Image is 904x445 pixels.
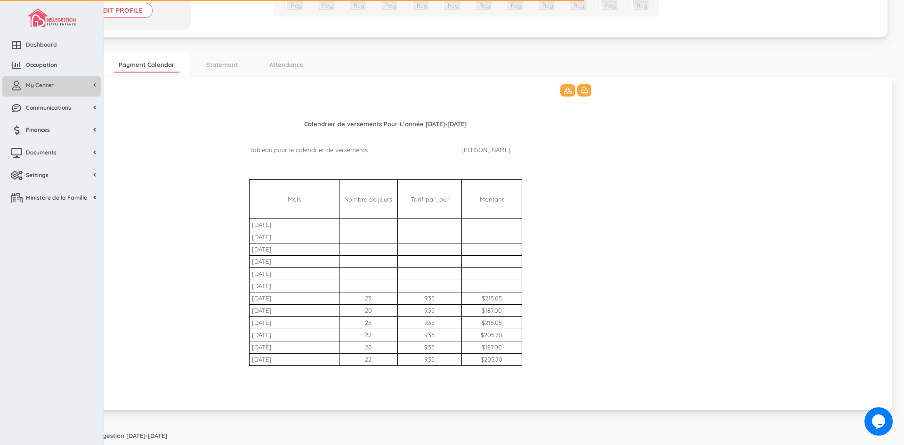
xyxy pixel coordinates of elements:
td: 23 [339,292,397,304]
td: 9.35 [397,316,461,329]
td: $187.00 [461,304,522,316]
a: Communications [2,99,101,119]
a: Attendance [265,58,308,72]
td: 9.35 [397,353,461,365]
span: My Center [26,81,54,89]
td: [DATE] [250,329,339,341]
td: [DATE] [250,231,339,243]
td: [DATE] [250,353,339,365]
span: Dashboard [26,40,57,49]
td: 20 [339,341,397,353]
a: Statement [202,58,242,72]
a: Documents [2,144,101,164]
a: Settings [2,166,101,186]
td: 22 [339,353,397,365]
span: Communications [26,104,71,112]
td: Tarif par jour [397,180,461,219]
td: 9.35 [397,329,461,341]
td: 20 [339,304,397,316]
td: [DATE] [250,316,339,329]
td: Nombre de jours [339,180,397,219]
td: [PERSON_NAME] [461,144,522,156]
td: 23 [339,316,397,329]
iframe: chat widget [864,407,895,436]
td: 9.35 [397,341,461,353]
span: Ministere de la Famille [26,194,87,202]
td: Montant [461,180,522,219]
td: [DATE] [250,304,339,316]
td: [DATE] [250,341,339,353]
a: Finances [2,121,101,141]
img: image [27,8,75,27]
td: 9.35 [397,304,461,316]
td: $215.05 [461,316,522,329]
td: [DATE] [250,255,339,267]
td: [DATE] [250,243,339,255]
a: Occupation [2,56,101,76]
span: Documents [26,148,56,156]
td: [DATE] [250,280,339,292]
td: [DATE] [250,292,339,304]
a: Dashboard [2,36,101,56]
td: Mois [250,180,339,219]
a: Ministere de la Famille [2,189,101,209]
td: $187.00 [461,341,522,353]
td: [DATE] [250,218,339,231]
span: Finances [26,126,50,134]
td: Tableau pour le calendrier de versements [250,144,462,156]
td: [DATE] [250,267,339,280]
td: $215.05 [461,292,522,304]
a: Payment Calendar [114,58,179,73]
td: 22 [339,329,397,341]
td: $205.70 [461,329,522,341]
td: 9.35 [397,292,461,304]
td: $205.70 [461,353,522,365]
input: Edit profile [89,3,153,18]
span: Settings [26,171,48,179]
strong: Copyright © Bellegestion [DATE]-[DATE] [49,432,167,439]
span: Occupation [26,61,57,69]
a: My Center [2,76,101,97]
b: Calendrier de versements Pour L’année [DATE]-[DATE] [304,120,467,128]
